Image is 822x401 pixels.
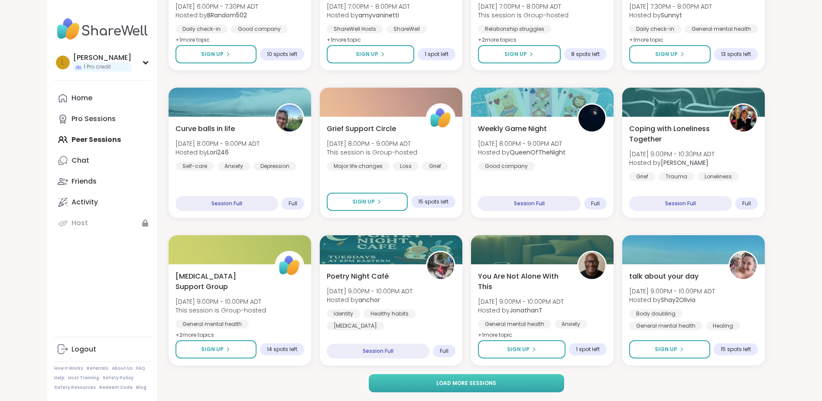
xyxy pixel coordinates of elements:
[478,162,535,171] div: Good company
[54,108,151,129] a: Pro Sessions
[478,25,551,33] div: Relationship struggles
[327,162,390,171] div: Major life changes
[54,375,65,381] a: Help
[721,346,751,353] span: 15 spots left
[231,25,288,33] div: Good company
[393,162,419,171] div: Loss
[427,105,454,131] img: ShareWell
[730,252,757,279] img: Shay2Olivia
[655,50,678,58] span: Sign Up
[629,309,682,318] div: Body doubling
[422,162,448,171] div: Grief
[71,156,89,165] div: Chat
[54,365,83,371] a: How It Works
[629,271,699,282] span: talk about your day
[175,271,265,292] span: [MEDICAL_DATA] Support Group
[478,2,569,11] span: [DATE] 7:00PM - 8:00PM ADT
[71,197,98,207] div: Activity
[175,11,258,20] span: Hosted by
[629,196,732,211] div: Session Full
[175,124,235,134] span: Curve balls in life
[54,88,151,108] a: Home
[175,25,227,33] div: Daily check-in
[207,148,229,157] b: Lori246
[629,158,715,167] span: Hosted by
[427,252,454,279] img: anchor
[327,309,360,318] div: Identity
[327,287,413,296] span: [DATE] 9:00PM - 10:00PM ADT
[661,296,695,304] b: Shay2Olivia
[478,11,569,20] span: This session is Group-hosted
[327,193,408,211] button: Sign Up
[327,45,414,63] button: Sign Up
[504,50,527,58] span: Sign Up
[478,297,564,306] span: [DATE] 9:00PM - 10:00PM ADT
[84,63,111,71] span: 1 Pro credit
[356,50,378,58] span: Sign Up
[136,385,146,391] a: Blog
[578,252,605,279] img: JonathanT
[418,198,448,205] span: 15 spots left
[685,25,758,33] div: General mental health
[253,162,296,171] div: Depression
[358,11,399,20] b: amyvaninetti
[54,213,151,233] a: Host
[629,25,681,33] div: Daily check-in
[655,345,677,353] span: Sign Up
[175,148,260,157] span: Hosted by
[175,340,257,358] button: Sign Up
[327,344,429,358] div: Session Full
[54,150,151,171] a: Chat
[201,50,224,58] span: Sign Up
[706,322,740,330] div: Healing
[327,139,417,148] span: [DATE] 8:00PM - 9:00PM ADT
[478,271,568,292] span: You Are Not Alone With This
[478,148,565,157] span: Hosted by
[54,192,151,213] a: Activity
[276,105,303,131] img: Lori246
[629,45,711,63] button: Sign Up
[629,172,655,181] div: Grief
[571,51,600,58] span: 8 spots left
[629,340,710,358] button: Sign Up
[440,348,448,355] span: Full
[576,346,600,353] span: 1 spot left
[61,57,64,68] span: l
[742,200,751,207] span: Full
[478,340,565,358] button: Sign Up
[71,114,116,124] div: Pro Sessions
[71,218,88,228] div: Host
[112,365,133,371] a: About Us
[478,45,561,63] button: Sign Up
[661,158,708,167] b: [PERSON_NAME]
[327,322,384,330] div: [MEDICAL_DATA]
[73,53,131,62] div: [PERSON_NAME]
[327,11,410,20] span: Hosted by
[327,271,389,282] span: Poetry Night Café
[71,93,92,103] div: Home
[327,124,396,134] span: Grief Support Circle
[175,2,258,11] span: [DATE] 6:00PM - 7:30PM ADT
[71,177,97,186] div: Friends
[659,172,694,181] div: Trauma
[425,51,448,58] span: 1 spot left
[54,14,151,44] img: ShareWell Nav Logo
[661,11,682,20] b: Sunnyt
[54,385,96,391] a: Safety Resources
[327,25,383,33] div: ShareWell Hosts
[352,198,375,206] span: Sign Up
[578,105,605,131] img: QueenOfTheNight
[87,365,108,371] a: Referrals
[698,172,739,181] div: Loneliness
[175,45,257,63] button: Sign Up
[510,148,565,157] b: QueenOfTheNight
[207,11,247,20] b: BRandom502
[99,385,133,391] a: Redeem Code
[218,162,250,171] div: Anxiety
[267,51,297,58] span: 10 spots left
[136,365,145,371] a: FAQ
[629,296,715,304] span: Hosted by
[267,346,297,353] span: 14 spots left
[387,25,427,33] div: ShareWell
[327,148,417,157] span: This session is Group-hosted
